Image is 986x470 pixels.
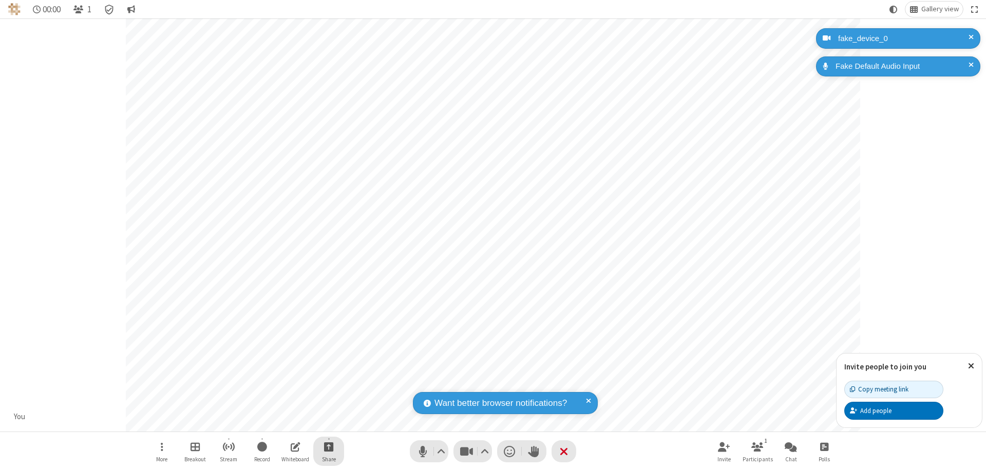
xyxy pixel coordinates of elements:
[220,456,237,462] span: Stream
[156,456,167,462] span: More
[254,456,270,462] span: Record
[844,402,943,419] button: Add people
[69,2,96,17] button: Open participant list
[322,456,336,462] span: Share
[8,3,21,15] img: QA Selenium DO NOT DELETE OR CHANGE
[146,437,177,466] button: Open menu
[552,440,576,462] button: End or leave meeting
[717,456,731,462] span: Invite
[742,437,773,466] button: Open participant list
[100,2,119,17] div: Meeting details Encryption enabled
[497,440,522,462] button: Send a reaction
[10,411,29,423] div: You
[832,61,973,72] div: Fake Default Audio Input
[281,456,309,462] span: Whiteboard
[522,440,546,462] button: Raise hand
[921,5,959,13] span: Gallery view
[835,33,973,45] div: fake_device_0
[280,437,311,466] button: Open shared whiteboard
[184,456,206,462] span: Breakout
[885,2,902,17] button: Using system theme
[478,440,492,462] button: Video setting
[43,5,61,14] span: 00:00
[87,5,91,14] span: 1
[123,2,139,17] button: Conversation
[850,384,908,394] div: Copy meeting link
[434,440,448,462] button: Audio settings
[434,397,567,410] span: Want better browser notifications?
[453,440,492,462] button: Stop video (⌘+Shift+V)
[844,362,926,371] label: Invite people to join you
[762,436,770,445] div: 1
[960,354,982,379] button: Close popover
[180,437,211,466] button: Manage Breakout Rooms
[313,437,344,466] button: Start sharing
[819,456,830,462] span: Polls
[809,437,840,466] button: Open poll
[967,2,982,17] button: Fullscreen
[905,2,963,17] button: Change layout
[213,437,244,466] button: Start streaming
[844,381,943,398] button: Copy meeting link
[29,2,65,17] div: Timer
[709,437,739,466] button: Invite participants (⌘+Shift+I)
[410,440,448,462] button: Mute (⌘+Shift+A)
[743,456,773,462] span: Participants
[775,437,806,466] button: Open chat
[785,456,797,462] span: Chat
[246,437,277,466] button: Start recording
